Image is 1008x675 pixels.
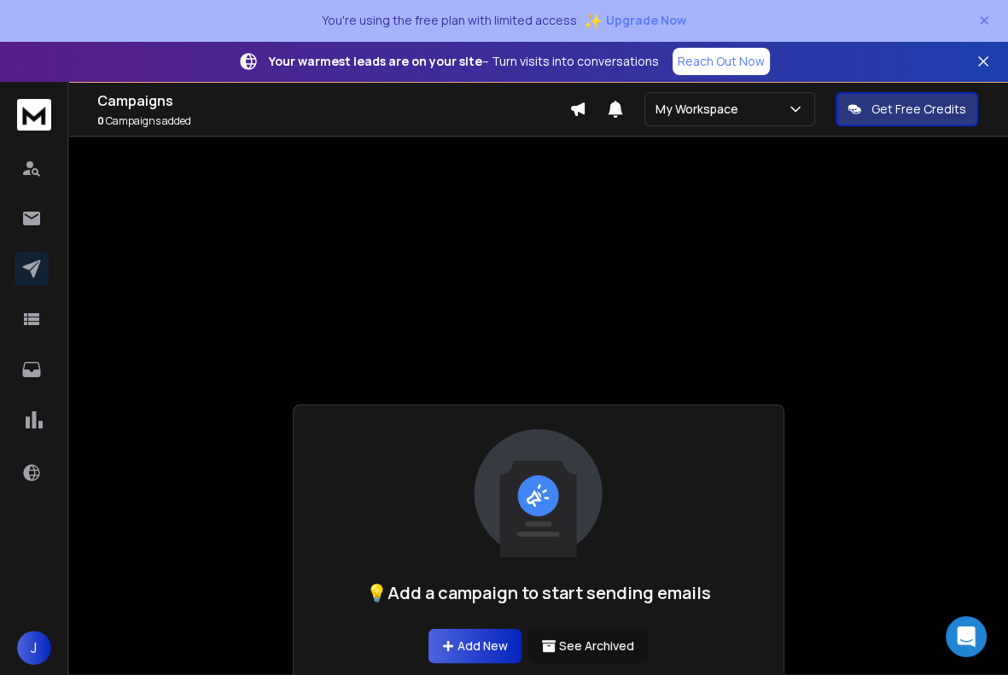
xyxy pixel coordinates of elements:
[673,48,770,75] a: Reach Out Now
[946,616,987,657] div: Open Intercom Messenger
[322,12,577,29] p: You're using the free plan with limited access
[871,101,966,118] p: Get Free Credits
[606,12,686,29] span: Upgrade Now
[17,99,51,131] img: logo
[17,631,51,665] button: J
[269,53,482,69] strong: Your warmest leads are on your site
[428,629,521,663] a: Add New
[97,114,569,128] p: Campaigns added
[655,101,745,118] p: My Workspace
[269,53,659,70] p: – Turn visits into conversations
[836,92,978,126] button: Get Free Credits
[97,113,104,128] span: 0
[97,90,569,111] h1: Campaigns
[584,9,603,32] span: ✨
[366,581,711,605] h1: 💡Add a campaign to start sending emails
[678,53,765,70] p: Reach Out Now
[584,3,686,38] button: ✨Upgrade Now
[528,629,648,663] button: See Archived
